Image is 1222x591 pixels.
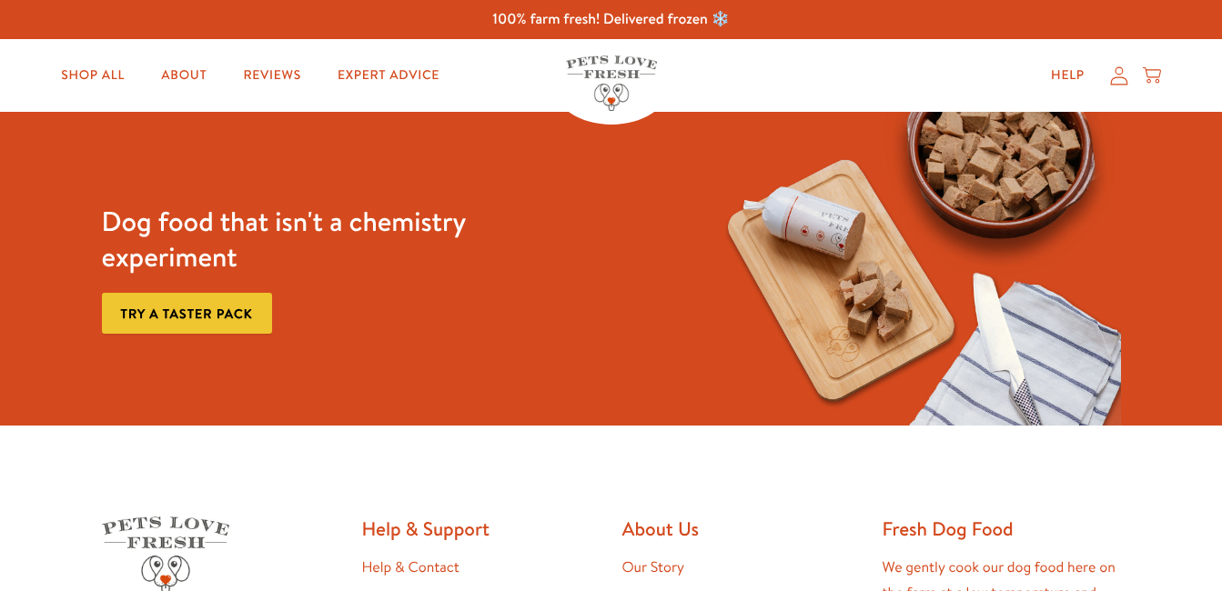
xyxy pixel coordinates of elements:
a: Try a taster pack [102,293,272,334]
img: Pets Love Fresh [566,55,657,111]
h2: Fresh Dog Food [883,516,1121,541]
a: Help & Contact [362,557,460,577]
a: About [146,57,221,94]
a: Reviews [228,57,315,94]
a: Help [1036,57,1099,94]
h2: Help & Support [362,516,601,541]
img: Fussy [704,112,1120,426]
a: Expert Advice [323,57,454,94]
a: Shop All [46,57,139,94]
h3: Dog food that isn't a chemistry experiment [102,204,518,275]
h2: About Us [622,516,861,541]
a: Our Story [622,557,685,577]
